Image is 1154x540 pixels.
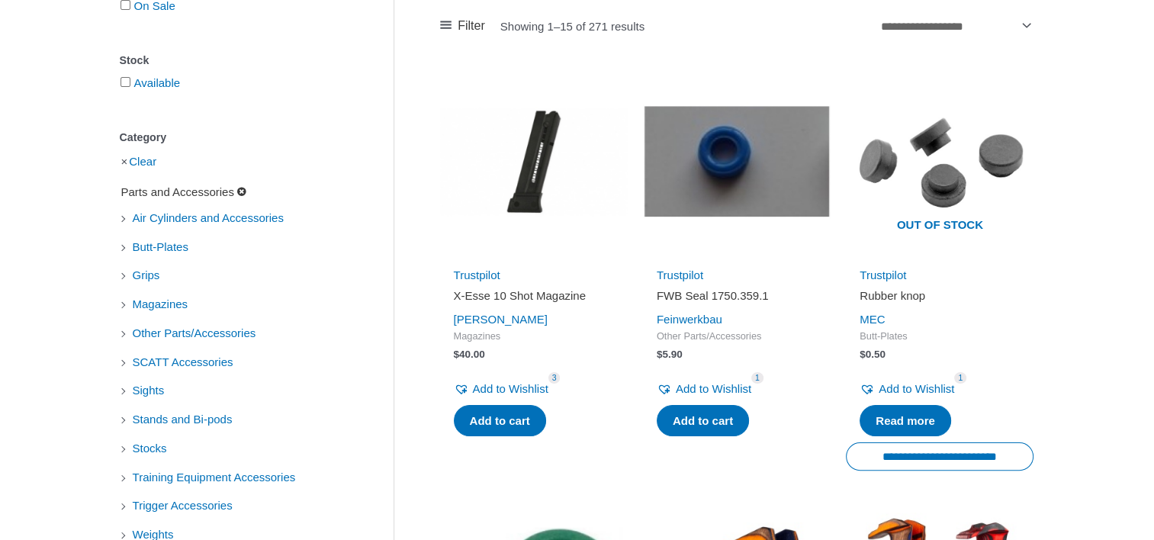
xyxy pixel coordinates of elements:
span: Add to Wishlist [676,382,751,395]
a: Sights [131,383,166,396]
a: Training Equipment Accessories [131,470,297,483]
span: Filter [458,14,485,37]
a: Trustpilot [454,268,500,281]
img: Rubber knop [846,67,1033,255]
a: Stocks [131,441,169,454]
span: Other Parts/Accessories [657,330,817,343]
a: FWB Seal 1750.359.1 [657,288,817,309]
a: Trustpilot [860,268,906,281]
a: Stands and Bi-pods [131,412,234,425]
span: Magazines [131,291,190,317]
a: X-Esse 10 Shot Magazine [454,288,614,309]
span: Grips [131,262,162,288]
a: Other Parts/Accessories [131,326,258,339]
span: Add to Wishlist [473,382,548,395]
span: Other Parts/Accessories [131,320,258,346]
a: Weights [131,527,175,540]
a: Add to cart: “X-Esse 10 Shot Magazine” [454,405,546,437]
bdi: 0.50 [860,349,886,360]
div: Stock [120,50,348,72]
bdi: 40.00 [454,349,485,360]
span: Add to Wishlist [879,382,954,395]
a: Add to Wishlist [860,378,954,400]
a: Read more about “Rubber knop” [860,405,951,437]
span: Out of stock [857,209,1022,244]
a: Grips [131,268,162,281]
a: Feinwerkbau [657,313,722,326]
span: SCATT Accessories [131,349,235,375]
span: Air Cylinders and Accessories [131,205,285,231]
span: Training Equipment Accessories [131,464,297,490]
img: FWB Seal 1750.359.1 [643,67,831,255]
a: [PERSON_NAME] [454,313,548,326]
a: MEC [860,313,885,326]
a: Add to Wishlist [454,378,548,400]
h2: X-Esse 10 Shot Magazine [454,288,614,304]
h2: FWB Seal 1750.359.1 [657,288,817,304]
a: Out of stock [846,67,1033,255]
bdi: 5.90 [657,349,683,360]
span: Parts and Accessories [120,179,236,205]
span: Butt-Plates [860,330,1020,343]
a: Parts and Accessories [120,185,248,198]
a: Add to cart: “FWB Seal 1750.359.1” [657,405,749,437]
a: Filter [440,14,485,37]
a: Magazines [131,297,190,310]
div: Category [120,127,348,149]
a: Add to Wishlist [657,378,751,400]
p: Showing 1–15 of 271 results [500,21,645,32]
select: Shop order [876,13,1034,38]
span: Magazines [454,330,614,343]
a: Trigger Accessories [131,498,234,511]
span: $ [454,349,460,360]
input: Available [121,77,130,87]
a: Butt-Plates [131,239,190,252]
a: Rubber knop [860,288,1020,309]
span: Butt-Plates [131,234,190,260]
span: Stands and Bi-pods [131,407,234,432]
a: SCATT Accessories [131,355,235,368]
span: Stocks [131,436,169,461]
h2: Rubber knop [860,288,1020,304]
span: Sights [131,378,166,403]
img: X-Esse 10 Shot Magazine [440,67,628,255]
span: $ [657,349,663,360]
span: 3 [548,372,561,384]
span: $ [860,349,866,360]
a: Available [134,76,181,89]
a: Air Cylinders and Accessories [131,211,285,223]
a: Clear [129,155,156,168]
span: 1 [954,372,966,384]
span: Trigger Accessories [131,493,234,519]
a: Trustpilot [657,268,703,281]
span: 1 [751,372,763,384]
